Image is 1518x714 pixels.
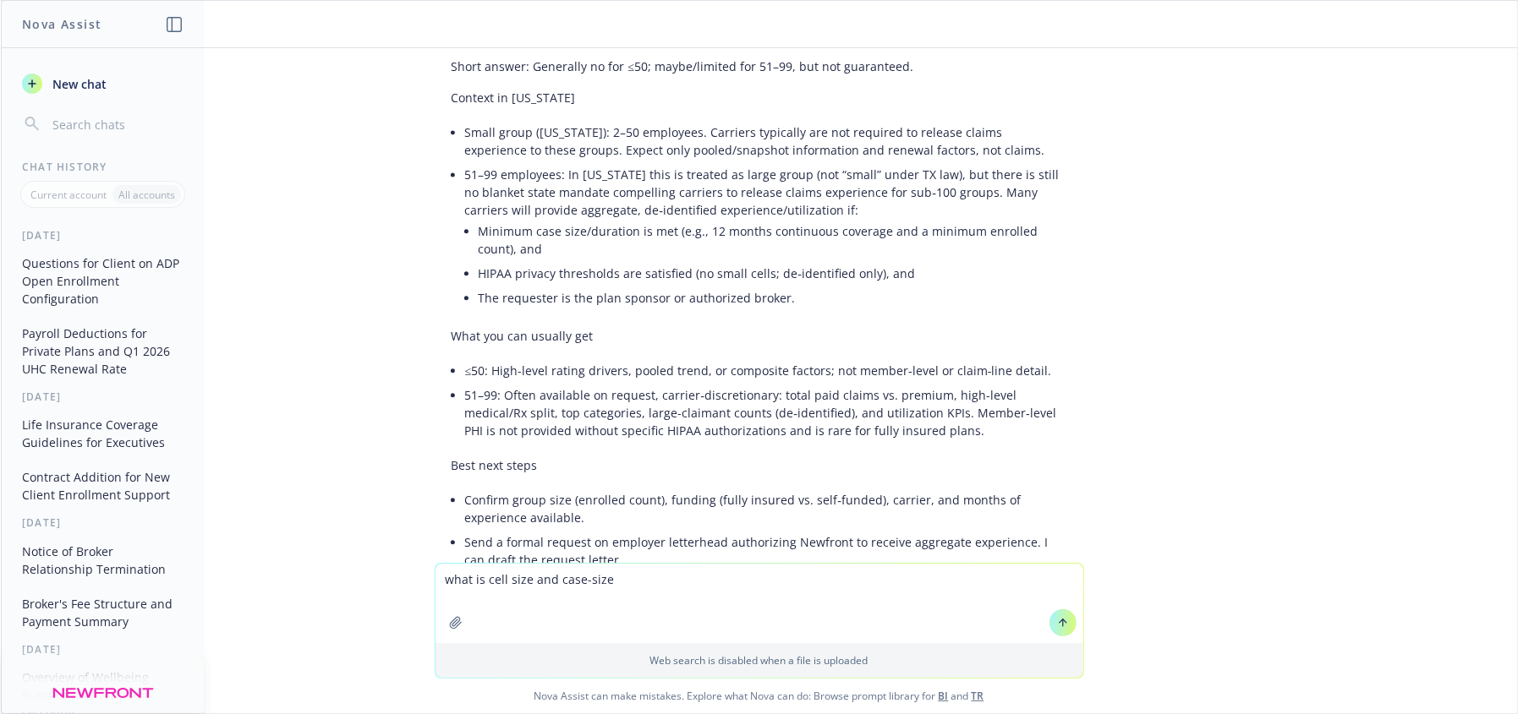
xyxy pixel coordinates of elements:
p: Best next steps [452,456,1067,474]
p: Current account [30,188,107,202]
span: Nova Assist can make mistakes. Explore what Nova can do: Browse prompt library for and [8,679,1510,713]
p: All accounts [118,188,175,202]
p: Web search is disabled when a file is uploaded [446,653,1073,668]
div: [DATE] [2,642,204,657]
div: [DATE] [2,515,204,530]
button: Life Insurance Coverage Guidelines for Executives [15,411,190,456]
p: What you can usually get [452,327,1067,345]
h1: Nova Assist [22,15,101,33]
button: Broker's Fee Structure and Payment Summary [15,590,190,635]
a: BI [939,689,949,703]
li: Send a formal request on employer letterhead authorizing Newfront to receive aggregate experience... [465,530,1067,572]
input: Search chats [49,112,184,136]
span: New chat [49,75,107,93]
button: New chat [15,68,190,99]
a: TR [972,689,984,703]
li: Minimum case size/duration is met (e.g., 12 months continuous coverage and a minimum enrolled cou... [479,219,1067,261]
button: Notice of Broker Relationship Termination [15,537,190,583]
li: ≤50: High-level rating drivers, pooled trend, or composite factors; not member‑level or claim‑lin... [465,358,1067,383]
li: The requester is the plan sponsor or authorized broker. [479,286,1067,310]
div: [DATE] [2,228,204,243]
button: Questions for Client on ADP Open Enrollment Configuration [15,249,190,313]
li: HIPAA privacy thresholds are satisfied (no small cells; de‑identified only), and [479,261,1067,286]
div: Chat History [2,160,204,174]
button: Contract Addition for New Client Enrollment Support [15,463,190,509]
button: Payroll Deductions for Private Plans and Q1 2026 UHC Renewal Rate [15,319,190,383]
p: Short answer: Generally no for ≤50; maybe/limited for 51–99, but not guaranteed. [452,57,1067,75]
li: Small group ([US_STATE]): 2–50 employees. Carriers typically are not required to release claims e... [465,120,1067,162]
li: 51–99 employees: In [US_STATE] this is treated as large group (not “small” under TX law), but the... [465,162,1067,313]
div: [DATE] [2,390,204,404]
li: Confirm group size (enrolled count), funding (fully insured vs. self‑funded), carrier, and months... [465,488,1067,530]
li: 51–99: Often available on request, carrier‑discretionary: total paid claims vs. premium, high-lev... [465,383,1067,443]
textarea: what is cell size and case-size [436,564,1083,643]
p: Context in [US_STATE] [452,89,1067,106]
